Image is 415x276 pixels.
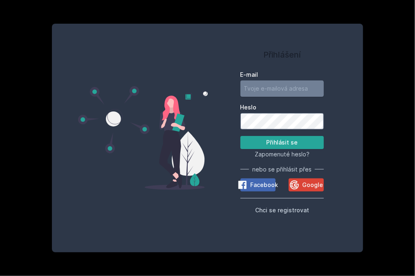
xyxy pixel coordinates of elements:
input: Tvoje e-mailová adresa [240,80,324,97]
label: E-mail [240,71,324,79]
span: Google [302,181,323,189]
span: nebo se přihlásit přes [252,165,312,174]
button: Přihlásit se [240,136,324,149]
button: Chci se registrovat [255,205,309,215]
button: Facebook [240,178,276,191]
label: Heslo [240,103,324,111]
h1: Přihlášení [240,49,324,61]
button: Google [289,178,324,191]
span: Facebook [250,181,278,189]
span: Chci se registrovat [255,207,309,214]
span: Zapomenuté heslo? [255,151,310,158]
